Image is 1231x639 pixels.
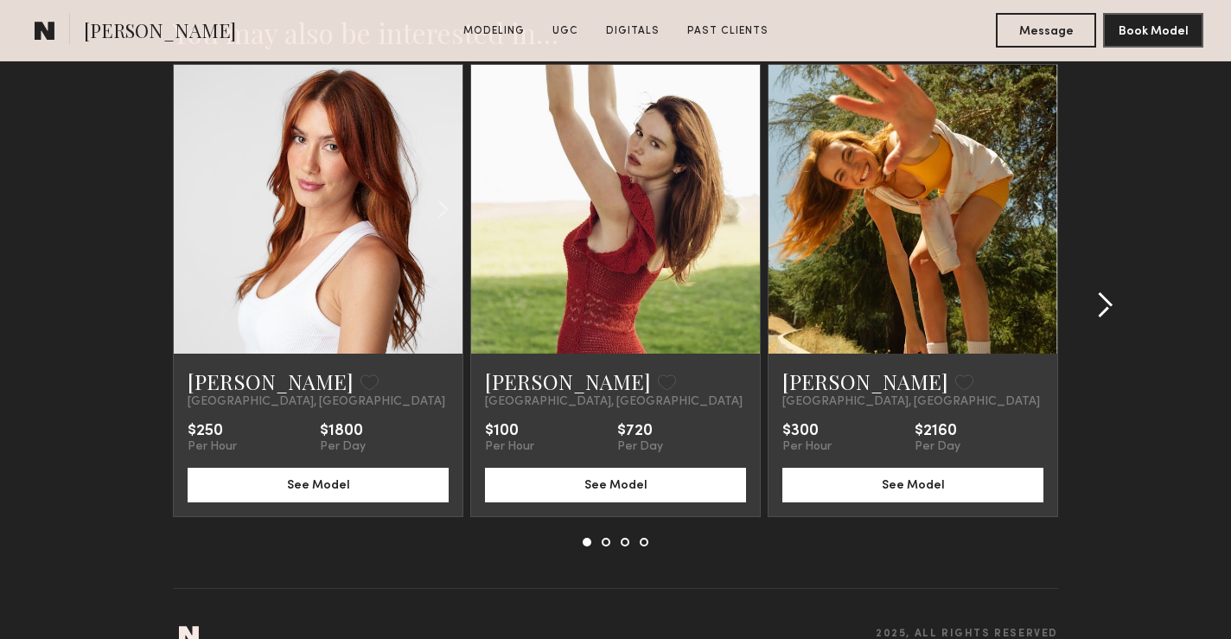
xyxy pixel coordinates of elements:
[915,423,960,440] div: $2160
[545,23,585,39] a: UGC
[84,17,236,48] span: [PERSON_NAME]
[782,423,832,440] div: $300
[915,440,960,454] div: Per Day
[782,395,1040,409] span: [GEOGRAPHIC_DATA], [GEOGRAPHIC_DATA]
[996,13,1096,48] button: Message
[188,423,237,440] div: $250
[320,440,366,454] div: Per Day
[188,440,237,454] div: Per Hour
[485,440,534,454] div: Per Hour
[485,395,743,409] span: [GEOGRAPHIC_DATA], [GEOGRAPHIC_DATA]
[188,476,449,491] a: See Model
[188,395,445,409] span: [GEOGRAPHIC_DATA], [GEOGRAPHIC_DATA]
[188,468,449,502] button: See Model
[485,367,651,395] a: [PERSON_NAME]
[456,23,532,39] a: Modeling
[485,468,746,502] button: See Model
[485,423,534,440] div: $100
[599,23,667,39] a: Digitals
[782,476,1043,491] a: See Model
[680,23,775,39] a: Past Clients
[1103,22,1203,37] a: Book Model
[782,440,832,454] div: Per Hour
[1103,13,1203,48] button: Book Model
[320,423,366,440] div: $1800
[617,440,663,454] div: Per Day
[782,468,1043,502] button: See Model
[485,476,746,491] a: See Model
[617,423,663,440] div: $720
[782,367,948,395] a: [PERSON_NAME]
[188,367,354,395] a: [PERSON_NAME]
